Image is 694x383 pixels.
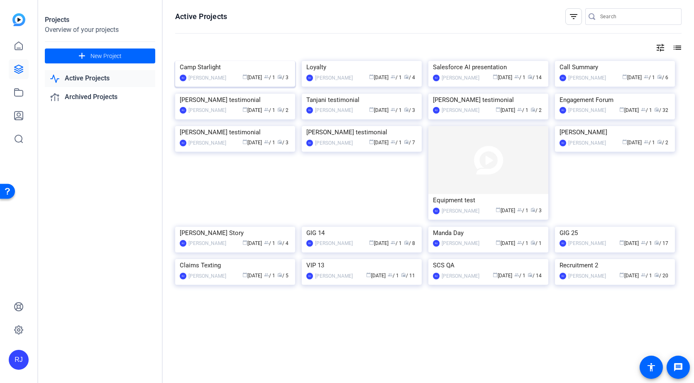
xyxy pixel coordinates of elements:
div: [PERSON_NAME] [188,139,226,147]
span: calendar_today [242,240,247,245]
span: group [264,107,269,112]
span: / 1 [517,208,528,213]
div: RJ [433,273,440,279]
a: Archived Projects [45,89,155,106]
span: group [264,139,269,144]
span: radio [528,272,533,277]
span: / 14 [528,75,542,80]
span: group [517,240,522,245]
div: Manda Day [433,227,544,239]
span: / 4 [277,240,288,246]
span: group [641,240,646,245]
div: [PERSON_NAME] testimonial [306,126,417,138]
div: VIP 13 [306,259,417,271]
span: group [641,272,646,277]
span: [DATE] [493,273,512,279]
span: / 7 [404,140,415,145]
div: Call Summary [560,61,670,73]
span: / 11 [401,273,415,279]
div: [PERSON_NAME] [568,272,606,280]
span: / 1 [264,75,275,80]
div: [PERSON_NAME] Story [180,227,291,239]
span: calendar_today [496,107,501,112]
span: calendar_today [369,240,374,245]
div: RJ [306,140,313,146]
div: SCS QA [433,259,544,271]
span: calendar_today [242,139,247,144]
span: [DATE] [366,273,386,279]
span: / 1 [644,140,655,145]
span: / 1 [641,107,652,113]
button: New Project [45,48,155,63]
span: [DATE] [242,107,262,113]
span: calendar_today [369,74,374,79]
span: / 3 [530,208,542,213]
div: [PERSON_NAME] testimonial [180,94,291,106]
mat-icon: filter_list [569,12,579,22]
div: [PERSON_NAME] [560,126,670,138]
span: radio [654,272,659,277]
div: RJ [560,75,566,81]
span: [DATE] [242,240,262,246]
span: group [391,139,396,144]
span: group [514,74,519,79]
span: group [264,74,269,79]
span: / 1 [391,107,402,113]
div: [PERSON_NAME] [568,239,606,247]
a: Active Projects [45,70,155,87]
span: group [391,240,396,245]
span: calendar_today [369,107,374,112]
mat-icon: tune [655,43,665,53]
span: group [641,107,646,112]
span: group [388,272,393,277]
div: [PERSON_NAME] testimonial [180,126,291,138]
span: group [264,240,269,245]
span: / 1 [641,240,652,246]
span: calendar_today [619,107,624,112]
div: RJ [306,240,313,247]
span: / 5 [277,273,288,279]
span: / 14 [528,273,542,279]
div: [PERSON_NAME] [568,106,606,114]
mat-icon: message [673,362,683,372]
mat-icon: list [672,43,682,53]
span: group [644,139,649,144]
span: / 3 [277,75,288,80]
div: [PERSON_NAME] [442,207,479,215]
span: radio [654,107,659,112]
span: [DATE] [242,75,262,80]
div: RJ [433,240,440,247]
div: [PERSON_NAME] [568,139,606,147]
span: calendar_today [496,207,501,212]
div: GIG 25 [560,227,670,239]
div: RJ [306,75,313,81]
span: radio [404,74,409,79]
span: [DATE] [369,75,389,80]
div: [PERSON_NAME] [442,74,479,82]
div: RJ [9,350,29,370]
div: [PERSON_NAME] [188,106,226,114]
span: calendar_today [369,139,374,144]
span: calendar_today [619,272,624,277]
span: calendar_today [242,272,247,277]
span: [DATE] [242,140,262,145]
span: radio [530,240,535,245]
div: [PERSON_NAME] [188,239,226,247]
div: Projects [45,15,155,25]
span: radio [404,240,409,245]
div: [PERSON_NAME] [315,239,353,247]
span: calendar_today [619,240,624,245]
span: / 2 [277,107,288,113]
span: radio [277,107,282,112]
span: / 1 [514,273,525,279]
div: [PERSON_NAME] [188,272,226,280]
div: RJ [180,140,186,146]
span: / 1 [391,75,402,80]
span: [DATE] [619,240,639,246]
div: [PERSON_NAME] [315,74,353,82]
span: group [391,74,396,79]
span: [DATE] [496,107,515,113]
div: RJ [306,107,313,114]
span: [DATE] [622,75,642,80]
div: RJ [180,107,186,114]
